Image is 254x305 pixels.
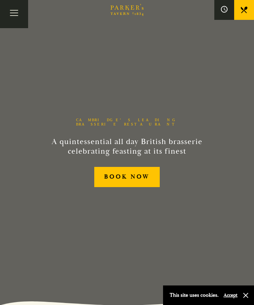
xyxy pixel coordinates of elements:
h2: A quintessential all day British brasserie celebrating feasting at its finest [33,137,221,156]
h1: Cambridge’s Leading Brasserie Restaurant [68,118,186,127]
a: BOOK NOW [94,167,160,187]
p: This site uses cookies. [170,290,219,300]
button: Close and accept [242,292,249,299]
button: Accept [224,292,237,298]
